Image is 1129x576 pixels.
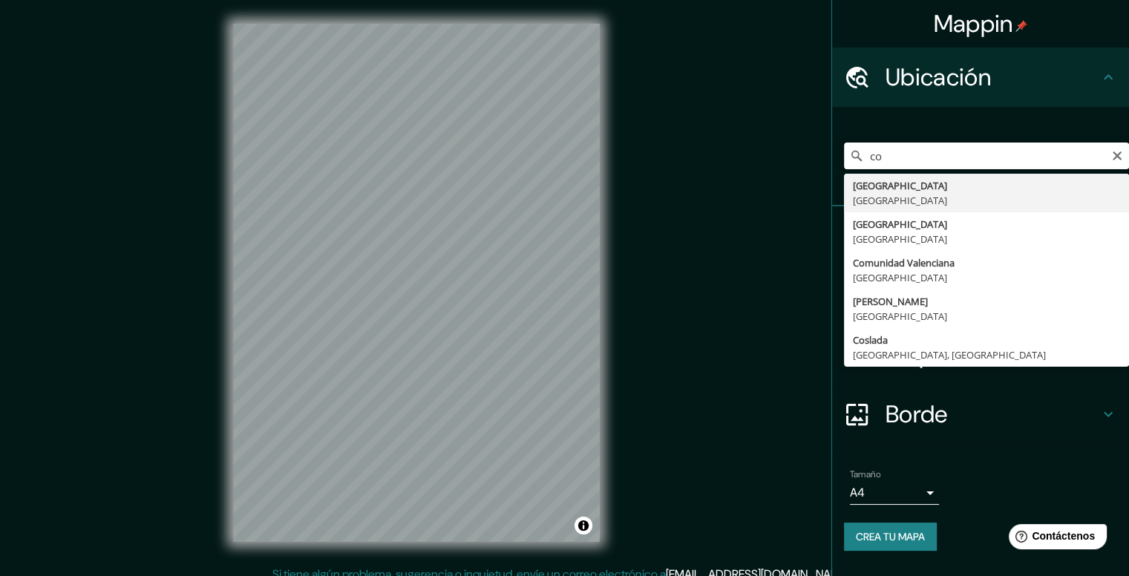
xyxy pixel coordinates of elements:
div: [GEOGRAPHIC_DATA] [853,309,1120,324]
div: Borde [832,384,1129,444]
font: Tamaño [850,468,880,480]
div: [GEOGRAPHIC_DATA] [853,270,1120,285]
div: A4 [850,481,939,505]
div: [GEOGRAPHIC_DATA], [GEOGRAPHIC_DATA] [853,347,1120,362]
div: [GEOGRAPHIC_DATA] [853,232,1120,246]
font: Crea tu mapa [856,530,925,543]
button: Claro [1111,148,1123,162]
canvas: Mapa [233,24,600,542]
font: Mappin [934,8,1013,39]
div: Patas [832,206,1129,266]
div: Coslada [853,333,1120,347]
div: [GEOGRAPHIC_DATA] [853,193,1120,208]
font: Ubicación [886,62,991,93]
div: Estilo [832,266,1129,325]
div: Disposición [832,325,1129,384]
font: A4 [850,485,865,500]
div: [GEOGRAPHIC_DATA] [853,178,1120,193]
div: [GEOGRAPHIC_DATA] [853,217,1120,232]
button: Crea tu mapa [844,523,937,551]
img: pin-icon.png [1015,20,1027,32]
div: [PERSON_NAME] [853,294,1120,309]
div: Ubicación [832,48,1129,107]
iframe: Lanzador de widgets de ayuda [997,518,1113,560]
button: Activar o desactivar atribución [575,517,592,534]
font: Borde [886,399,948,430]
div: Comunidad Valenciana [853,255,1120,270]
input: Elige tu ciudad o zona [844,143,1129,169]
